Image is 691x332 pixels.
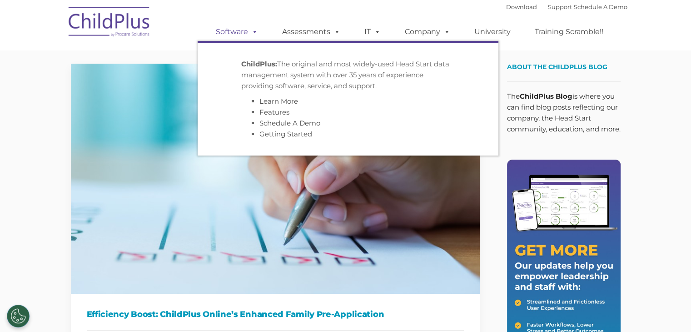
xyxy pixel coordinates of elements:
a: Software [207,23,267,41]
img: Efficiency Boost: ChildPlus Online's Enhanced Family Pre-Application Process - Streamlining Appli... [71,64,480,294]
a: University [465,23,520,41]
a: Schedule A Demo [259,119,320,127]
a: IT [355,23,390,41]
strong: ChildPlus Blog [520,92,572,101]
a: Schedule A Demo [574,3,627,10]
iframe: Chat Widget [646,288,691,332]
font: | [506,3,627,10]
a: Training Scramble!! [526,23,612,41]
span: About the ChildPlus Blog [507,63,607,71]
p: The original and most widely-used Head Start data management system with over 35 years of experie... [241,59,455,91]
a: Support [548,3,572,10]
a: Getting Started [259,130,312,138]
img: ChildPlus by Procare Solutions [64,0,155,46]
a: Learn More [259,97,298,106]
button: Cookies Settings [7,305,30,327]
strong: ChildPlus: [241,60,277,68]
p: The is where you can find blog posts reflecting our company, the Head Start community, education,... [507,91,621,135]
a: Download [506,3,537,10]
a: Features [259,108,289,116]
a: Assessments [273,23,349,41]
a: Company [396,23,459,41]
h1: Efficiency Boost: ChildPlus Online’s Enhanced Family Pre-Application [87,307,464,321]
